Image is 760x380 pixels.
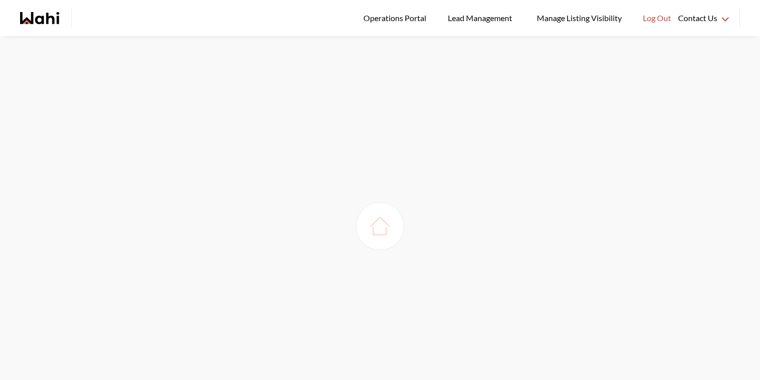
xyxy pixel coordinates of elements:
span: Lead Management [448,12,516,25]
span: Log Out [643,12,671,25]
a: Wahi homepage [20,12,59,24]
img: loading house image [366,212,394,240]
span: Operations Portal [363,12,430,25]
span: Manage Listing Visibility [534,12,625,25]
